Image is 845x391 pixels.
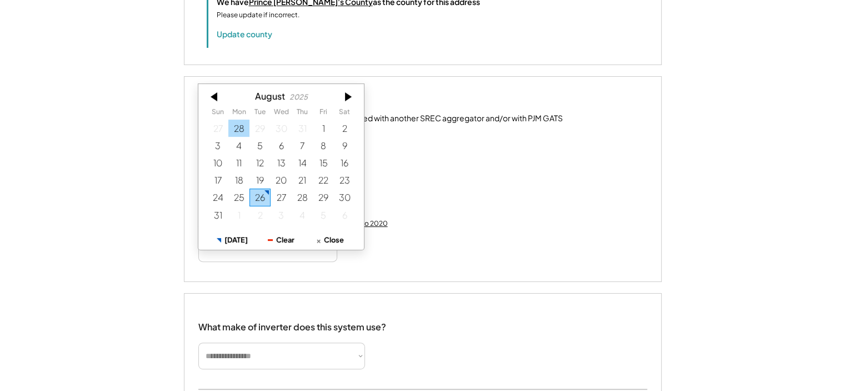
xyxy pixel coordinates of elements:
th: Thursday [292,108,313,119]
div: 8/14/2025 [292,154,313,171]
div: 8/23/2025 [334,171,355,189]
div: 7/29/2025 [249,119,271,136]
div: 9/03/2025 [271,206,292,223]
div: 9/01/2025 [228,206,249,223]
div: 8/04/2025 [228,136,249,154]
div: 8/21/2025 [292,171,313,189]
button: Clear [257,230,306,249]
div: 9/02/2025 [249,206,271,223]
div: 8/31/2025 [207,206,228,223]
div: 8/27/2025 [271,189,292,206]
div: 8/17/2025 [207,171,228,189]
div: 8/06/2025 [271,136,292,154]
th: Saturday [334,108,355,119]
th: Friday [313,108,334,119]
div: This system has been previously registered with another SREC aggregator and/or with PJM GATS [217,113,563,124]
th: Tuesday [249,108,271,119]
div: 8/11/2025 [228,154,249,171]
div: 8/26/2025 [249,189,271,206]
div: 7/27/2025 [207,119,228,136]
div: 8/19/2025 [249,171,271,189]
div: 8/16/2025 [334,154,355,171]
div: 8/05/2025 [249,136,271,154]
div: 8/22/2025 [313,171,334,189]
div: 8/15/2025 [313,154,334,171]
div: What make of inverter does this system use? [198,310,386,335]
div: 7/30/2025 [271,119,292,136]
div: Jump to 2020 [343,219,388,228]
div: 8/08/2025 [313,136,334,154]
div: 8/24/2025 [207,189,228,206]
button: Update county [217,28,272,39]
div: 8/25/2025 [228,189,249,206]
div: 8/29/2025 [313,189,334,206]
button: [DATE] [208,230,257,249]
div: 8/01/2025 [313,119,334,136]
div: 8/07/2025 [292,136,313,154]
th: Sunday [207,108,228,119]
div: 2025 [289,93,308,101]
div: 7/31/2025 [292,119,313,136]
th: Wednesday [271,108,292,119]
th: Monday [228,108,249,119]
div: 9/05/2025 [313,206,334,223]
div: 8/18/2025 [228,171,249,189]
button: Close [306,230,354,249]
div: 8/13/2025 [271,154,292,171]
div: 8/02/2025 [334,119,355,136]
div: August [256,91,286,101]
div: 8/30/2025 [334,189,355,206]
div: 8/10/2025 [207,154,228,171]
div: Please update if incorrect. [217,10,299,20]
div: 8/12/2025 [249,154,271,171]
div: 9/04/2025 [292,206,313,223]
div: 8/03/2025 [207,136,228,154]
div: 9/06/2025 [334,206,355,223]
div: 7/28/2025 [228,119,249,136]
div: 8/09/2025 [334,136,355,154]
div: 8/28/2025 [292,189,313,206]
div: 8/20/2025 [271,171,292,189]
